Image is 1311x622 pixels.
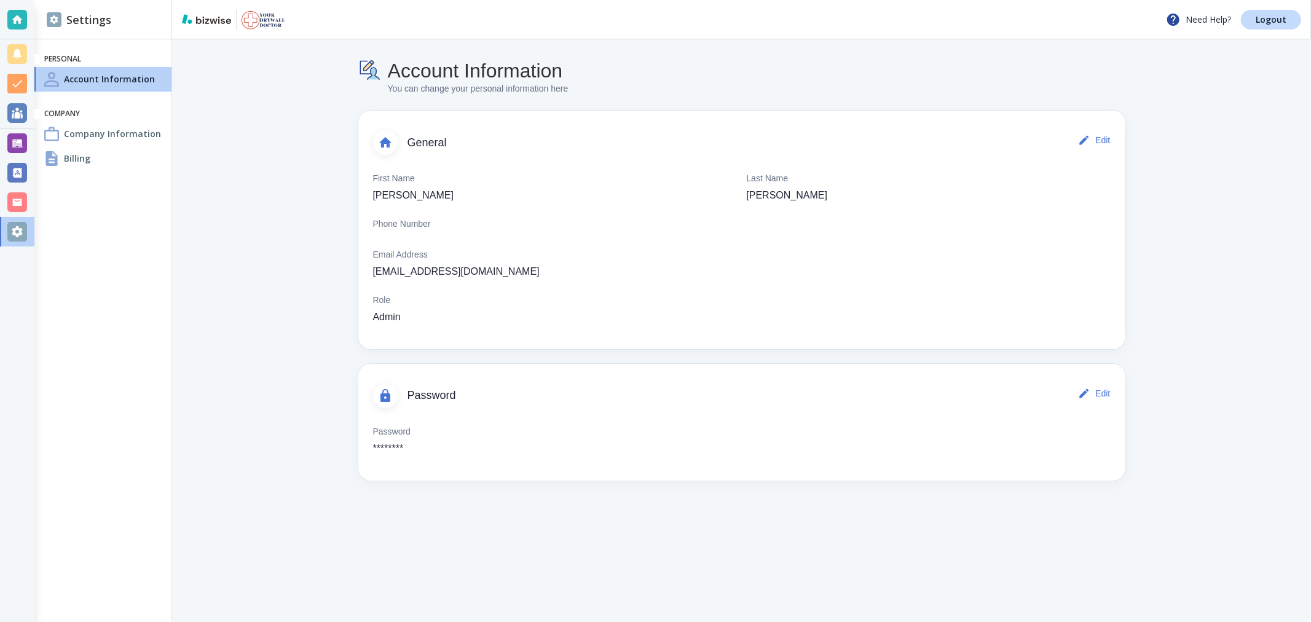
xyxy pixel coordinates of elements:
[1166,12,1231,27] p: Need Help?
[358,59,383,82] img: Account Information
[407,389,1076,403] span: Password
[242,10,285,30] img: Your Drywall Doctor
[373,294,391,307] p: Role
[182,14,231,24] img: bizwise
[1076,128,1115,152] button: Edit
[373,172,415,186] p: First Name
[373,425,411,439] p: Password
[34,122,171,146] a: Company InformationCompany Information
[373,264,540,279] p: [EMAIL_ADDRESS][DOMAIN_NAME]
[388,59,569,82] h4: Account Information
[373,218,431,231] p: Phone Number
[44,54,162,65] h6: Personal
[373,248,428,262] p: Email Address
[34,67,171,92] a: Account InformationAccount Information
[1076,381,1115,406] button: Edit
[47,12,61,27] img: DashboardSidebarSettings.svg
[407,136,1076,150] span: General
[747,172,789,186] p: Last Name
[388,82,569,96] p: You can change your personal information here
[1256,15,1286,24] p: Logout
[34,146,171,171] a: BillingBilling
[64,127,161,140] h4: Company Information
[64,73,155,85] h4: Account Information
[44,109,162,119] h6: Company
[373,188,454,203] p: [PERSON_NAME]
[47,12,111,28] h2: Settings
[1241,10,1301,30] a: Logout
[747,188,828,203] p: [PERSON_NAME]
[373,310,401,325] p: Admin
[64,152,90,165] h4: Billing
